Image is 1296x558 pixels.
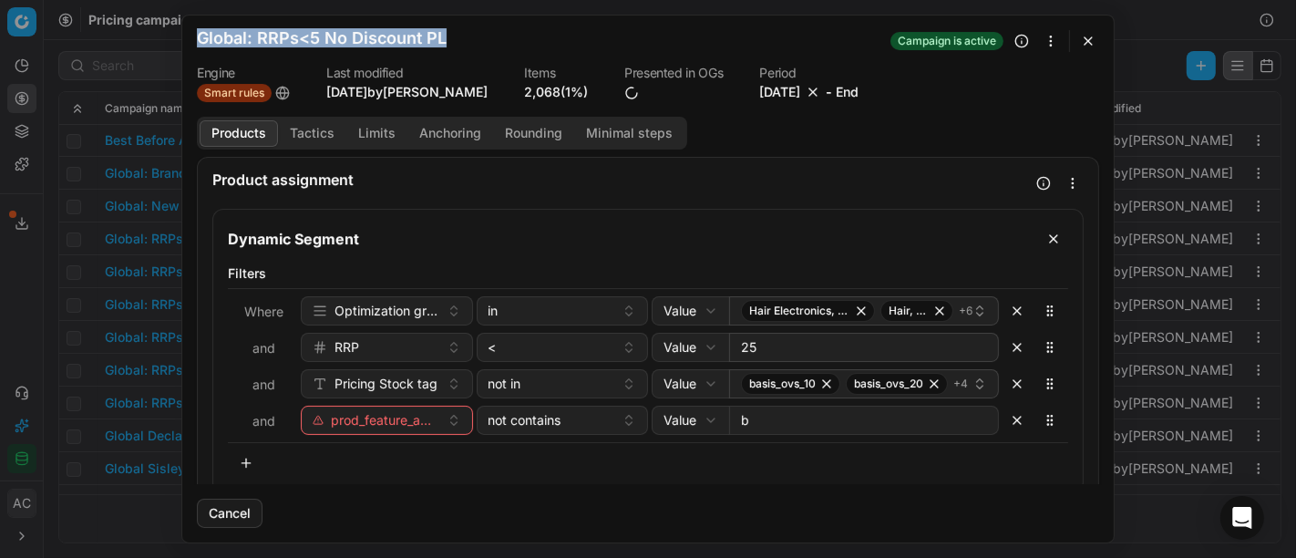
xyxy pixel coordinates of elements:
h2: Global: RRPs<5 No Discount PL [197,30,447,46]
span: not contains [489,411,561,429]
label: Filters [228,264,1068,283]
dt: Presented in OGs [624,67,723,79]
button: Cancel [197,499,262,528]
input: Enter a value [741,411,987,429]
a: 2,068(1%) [524,83,588,101]
span: + 6 [959,304,972,318]
span: Where [245,304,284,319]
dt: Period [759,67,859,79]
span: in [489,302,499,320]
span: [DATE] by [PERSON_NAME] [326,84,488,99]
span: basis_ovs_10 [749,377,816,391]
span: not in [489,375,521,393]
span: and [253,377,276,392]
span: + 4 [953,377,968,391]
span: Optimization group [334,302,439,320]
span: and [253,413,276,429]
button: basis_ovs_10basis_ovs_20+4 [729,369,999,398]
button: [DATE] [759,83,800,101]
button: Anchoring [407,120,493,147]
dt: Engine [197,67,290,79]
input: Segment [224,224,1032,253]
span: Pricing Stock tag [334,375,437,393]
span: Smart rules [197,84,272,102]
button: Products [200,120,278,147]
input: Enter a value [729,333,999,362]
span: RRP [334,338,359,356]
span: < [489,338,497,356]
span: Hair, PL [889,304,929,318]
div: Product assignment [212,172,1029,187]
span: Hair Electronics, PL [749,304,850,318]
span: basis_ovs_20 [854,377,923,391]
span: - [826,83,832,101]
button: Tactics [278,120,346,147]
span: prod_feature_ab_group [331,411,438,429]
button: End [836,83,859,101]
dt: Last modified [326,67,488,79]
span: Campaign is active [890,32,1003,50]
button: Rounding [493,120,574,147]
button: Hair Electronics, PLHair, PL+6 [729,296,999,325]
span: and [253,340,276,356]
button: Minimal steps [574,120,684,147]
button: Limits [346,120,407,147]
dt: Items [524,67,588,79]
